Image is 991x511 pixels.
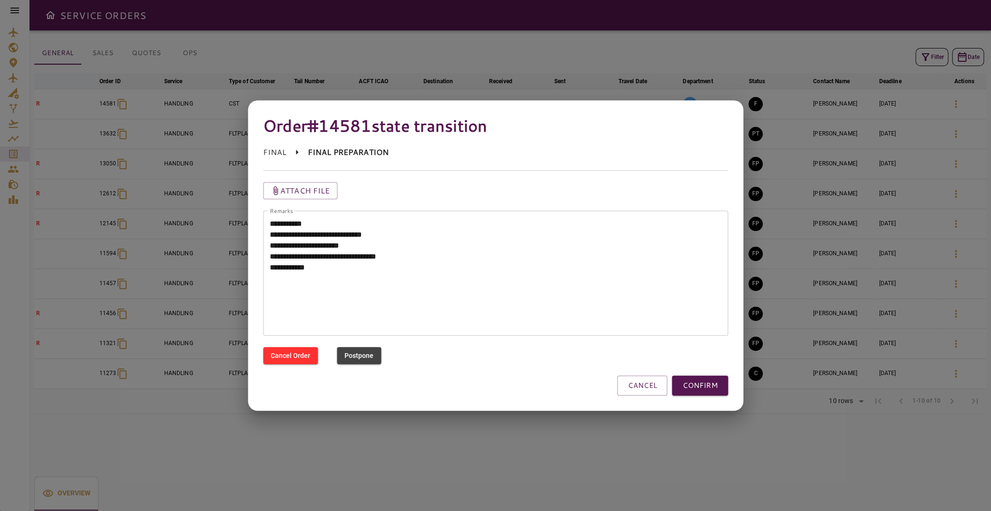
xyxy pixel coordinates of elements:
button: CANCEL [617,376,667,395]
p: FINAL [263,147,287,158]
button: Attach file [263,182,338,199]
label: Remarks [270,206,293,214]
button: Postpone [337,347,381,365]
button: Cancel Order [263,347,318,365]
h4: Order #14581 state transition [263,116,728,135]
button: CONFIRM [672,376,728,395]
p: Attach file [280,185,330,196]
p: FINAL PREPARATION [308,147,389,158]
